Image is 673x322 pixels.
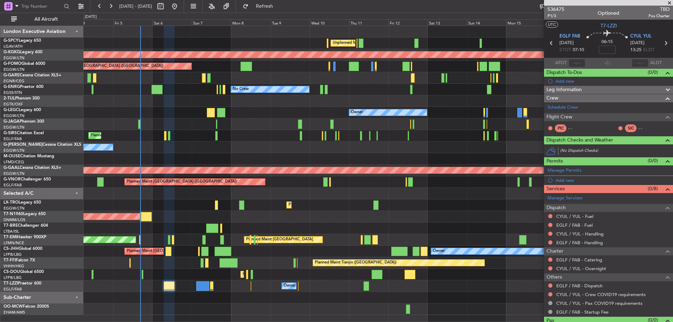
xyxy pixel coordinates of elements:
a: Schedule Crew [548,104,578,111]
a: G-LEGCLegacy 600 [4,108,41,112]
span: (0/0) [648,157,658,164]
span: Pos Charter [648,13,669,19]
span: 07:10 [573,47,584,54]
a: CS-JHHGlobal 6000 [4,247,42,251]
span: G-VNOR [4,177,21,181]
span: G-[PERSON_NAME] [4,143,42,147]
div: Planned Maint [GEOGRAPHIC_DATA] [246,234,313,245]
a: LTBA/ISL [4,229,19,234]
div: (No Dispatch Checks) [560,148,673,155]
a: EGLF / FAB - Fuel [556,222,593,228]
span: Dispatch [546,204,566,212]
span: [DATE] [559,40,574,47]
input: Trip Number [21,1,62,12]
a: G-FOMOGlobal 6000 [4,62,45,66]
div: Thu 4 [74,19,113,26]
div: Sun 7 [192,19,231,26]
a: EGLF / FAB - Catering [556,257,602,263]
div: Tue 9 [271,19,310,26]
span: P1/3 [548,13,564,19]
a: Manage Services [548,195,583,202]
span: G-ENRG [4,85,20,89]
a: EGLF/FAB [4,136,22,142]
div: Planned Maint [GEOGRAPHIC_DATA] ([GEOGRAPHIC_DATA]) [90,130,201,141]
button: All Aircraft [8,14,76,25]
a: G-GARECessna Citation XLS+ [4,73,61,77]
span: T7-BRE [4,224,18,228]
span: G-GAAL [4,166,20,170]
span: CS-JHH [4,247,19,251]
a: CYUL / YUL - Fuel [556,213,593,219]
a: LFPB/LBG [4,252,22,257]
a: LFMD/CEQ [4,159,24,165]
a: EGLF/FAB [4,287,22,292]
span: G-SPCY [4,39,19,43]
div: Fri 12 [388,19,428,26]
span: (0/8) [648,185,658,192]
a: G-JAGAPhenom 300 [4,119,44,124]
div: PIC [555,124,566,132]
a: G-GAALCessna Citation XLS+ [4,166,61,170]
div: Planned Maint [GEOGRAPHIC_DATA] ([GEOGRAPHIC_DATA]) [53,61,163,71]
div: Fri 5 [113,19,152,26]
span: M-OUSE [4,154,20,158]
a: EGGW/LTN [4,67,25,72]
a: G-ENRGPraetor 600 [4,85,43,89]
a: LX-TROLegacy 650 [4,200,41,205]
span: LX-TRO [4,200,19,205]
a: T7-EMIHawker 900XP [4,235,46,239]
a: EGGW/LTN [4,113,25,118]
span: ELDT [643,47,654,54]
a: EGGW/LTN [4,206,25,211]
a: CS-DOUGlobal 6500 [4,270,44,274]
div: Planned Maint [GEOGRAPHIC_DATA] ([GEOGRAPHIC_DATA]) [127,246,237,256]
span: Charter [546,247,563,255]
span: G-SIRS [4,131,17,135]
span: [DATE] - [DATE] [119,3,152,9]
span: T7-LZZI [600,22,617,29]
a: EGLF / FAB - Handling [556,240,603,246]
div: Planned Maint [GEOGRAPHIC_DATA] ([GEOGRAPHIC_DATA]) [127,177,237,187]
div: Unplanned Maint [GEOGRAPHIC_DATA] ([PERSON_NAME] Intl) [333,38,446,48]
div: Planned Maint [GEOGRAPHIC_DATA] ([GEOGRAPHIC_DATA]) [243,269,353,280]
a: G-KGKGLegacy 600 [4,50,42,54]
a: LGAV/ATH [4,44,22,49]
div: Mon 8 [231,19,270,26]
a: T7-N1960Legacy 650 [4,212,46,216]
span: Flight Crew [546,113,572,121]
span: T7-LZZI [4,281,18,286]
span: ATOT [555,60,567,67]
span: 536475 [548,6,564,13]
a: G-VNORChallenger 650 [4,177,51,181]
a: EGLF / FAB - Dispatch [556,283,603,289]
button: Refresh [239,1,281,12]
a: T7-FFIFalcon 7X [4,258,35,262]
a: EGGW/LTN [4,55,25,61]
a: EGGW/LTN [4,125,25,130]
span: G-JAGA [4,119,20,124]
a: T7-BREChallenger 604 [4,224,48,228]
span: (0/0) [648,69,658,76]
a: CYUL / YUL - Overnight [556,266,606,272]
span: Dispatch Checks and Weather [546,136,613,144]
span: ETOT [559,47,571,54]
a: Manage Permits [548,167,582,174]
span: 2-TIJL [4,96,15,101]
div: No Crew [233,84,249,95]
div: [DATE] [85,14,97,20]
span: Others [546,273,562,281]
div: Thu 11 [349,19,388,26]
span: Leg Information [546,86,582,94]
span: G-GARE [4,73,20,77]
div: - - [638,125,654,131]
a: CYUL / YUL - Pax COVID19 requirements [556,300,643,306]
a: EGGW/LTN [4,171,25,176]
div: Add new [556,78,669,84]
span: [DATE] [630,40,645,47]
a: LFPB/LBG [4,275,22,280]
span: Refresh [250,4,279,9]
a: OO-MCWFalcon 2000S [4,304,49,309]
span: 06:15 [601,39,613,46]
a: EGLF / FAB - Startup Fee [556,309,609,315]
div: SIC [625,124,637,132]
